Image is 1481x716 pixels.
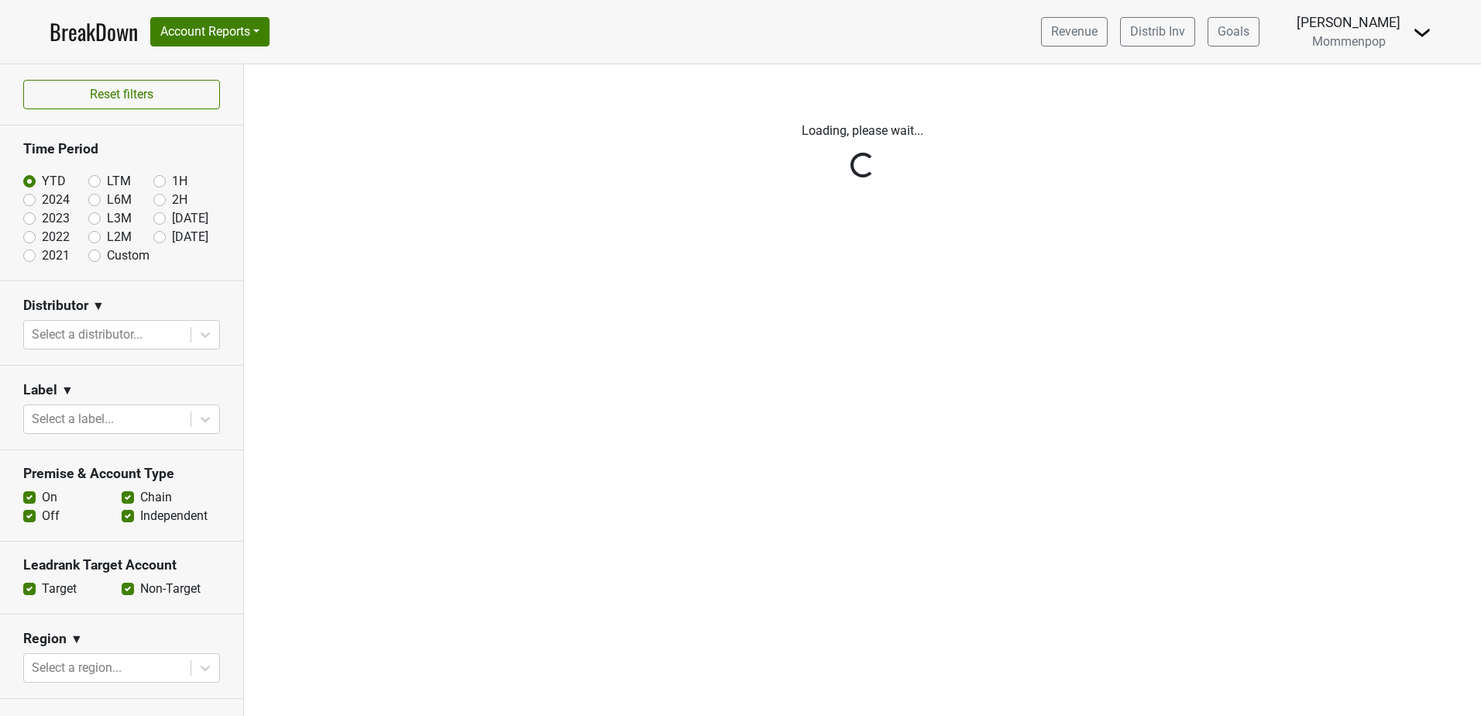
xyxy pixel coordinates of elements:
[150,17,270,46] button: Account Reports
[1120,17,1195,46] a: Distrib Inv
[1208,17,1259,46] a: Goals
[1297,12,1400,33] div: [PERSON_NAME]
[433,122,1293,140] p: Loading, please wait...
[1312,34,1386,49] span: Mommenpop
[1413,23,1431,42] img: Dropdown Menu
[1041,17,1108,46] a: Revenue
[50,15,138,48] a: BreakDown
